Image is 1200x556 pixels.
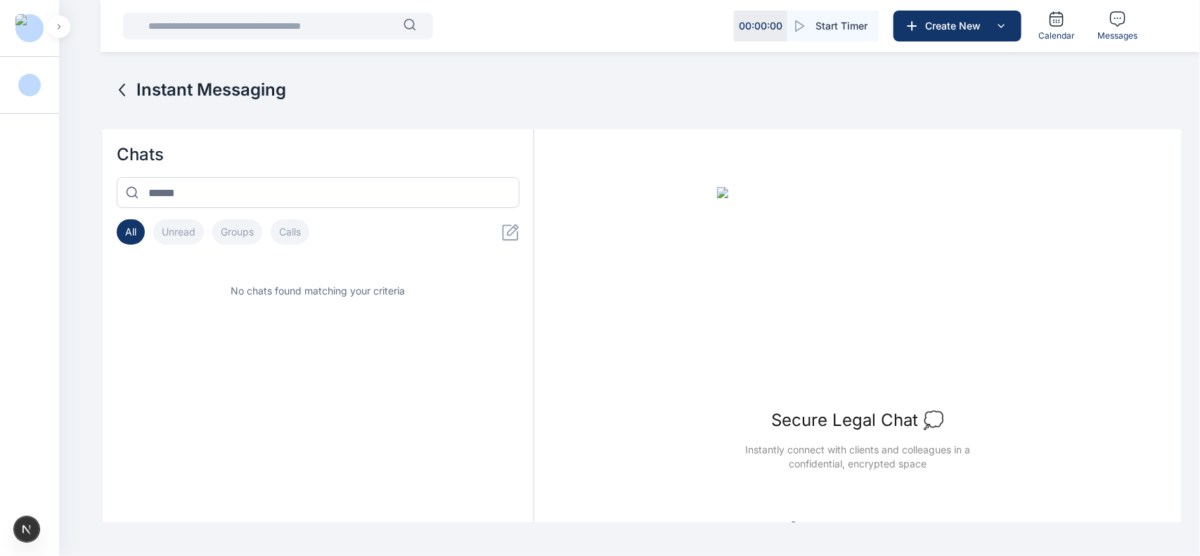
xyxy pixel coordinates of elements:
div: No chats found matching your criteria [117,261,520,321]
span: Calendar [1038,30,1075,41]
button: Start Timer [787,11,879,41]
button: Groups [212,219,262,245]
span: Messages [1097,30,1137,41]
h2: Chats [117,143,520,166]
span: Your legal chats are [804,519,927,534]
span: Start Timer [815,19,867,33]
img: No Open Chat [717,187,998,398]
img: Logo [15,14,44,42]
p: 00 : 00 : 00 [739,19,782,33]
button: Logo [11,17,48,39]
span: Instant Messaging [136,79,286,101]
span: Instantly connect with clients and colleagues in a confidential, encrypted space [723,443,993,471]
a: Messages [1092,5,1143,47]
button: Unread [153,219,204,245]
a: Calendar [1033,5,1080,47]
button: All [117,219,145,245]
a: secure [896,520,927,532]
button: Calls [271,219,309,245]
button: Create New [893,11,1021,41]
span: Create New [920,19,993,33]
h3: Secure Legal Chat 💭 [771,409,944,432]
